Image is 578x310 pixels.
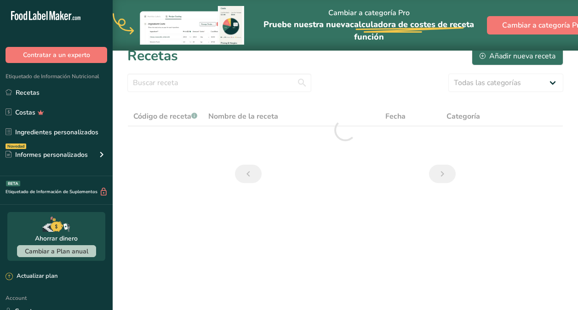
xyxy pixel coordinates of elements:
button: Contratar a un experto [6,47,107,63]
a: Siguiente página [429,165,456,183]
div: Actualizar plan [6,272,57,281]
img: costing-banner-img.503cc26.webp [113,6,251,45]
span: Cambiar a Plan anual [25,247,88,256]
a: Página anterior [235,165,262,183]
h1: Recetas [127,46,178,66]
span: calculadora de costes de receta [350,19,474,30]
button: Cambiar a Plan anual [17,245,96,257]
div: Ahorrar dinero [35,234,78,243]
div: Añadir nueva receta [480,51,555,62]
input: Buscar receta [127,74,311,92]
button: Añadir nueva receta [472,47,563,65]
div: Informes personalizados [6,150,88,160]
span: Pruebe nuestra nueva función [263,19,474,42]
div: BETA [6,181,20,186]
div: Novedad [6,144,26,149]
